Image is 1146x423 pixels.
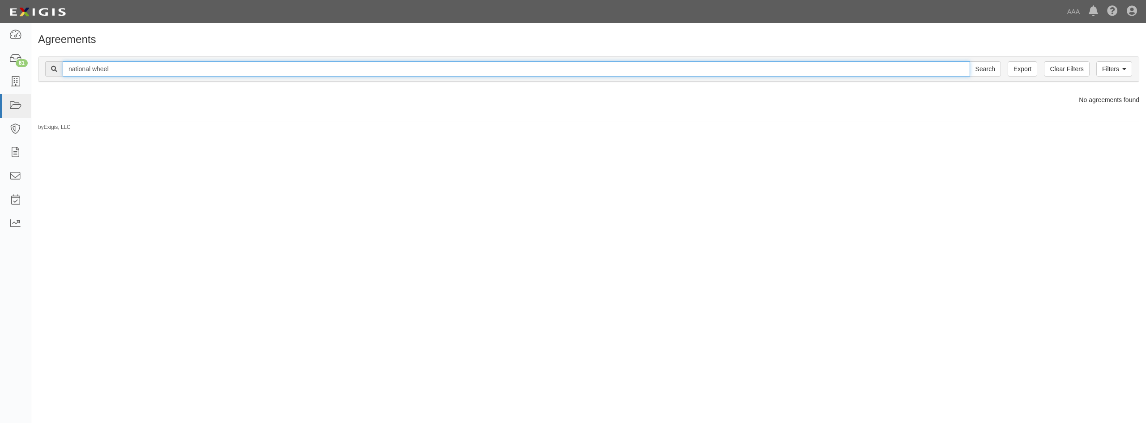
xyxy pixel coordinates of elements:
[1096,61,1132,77] a: Filters
[7,4,68,20] img: logo-5460c22ac91f19d4615b14bd174203de0afe785f0fc80cf4dbbc73dc1793850b.png
[1044,61,1089,77] a: Clear Filters
[44,124,71,130] a: Exigis, LLC
[38,124,71,131] small: by
[16,59,28,67] div: 61
[1008,61,1037,77] a: Export
[38,34,1139,45] h1: Agreements
[1107,6,1118,17] i: Help Center - Complianz
[1063,3,1084,21] a: AAA
[970,61,1001,77] input: Search
[63,61,970,77] input: Search
[31,95,1146,104] div: No agreements found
